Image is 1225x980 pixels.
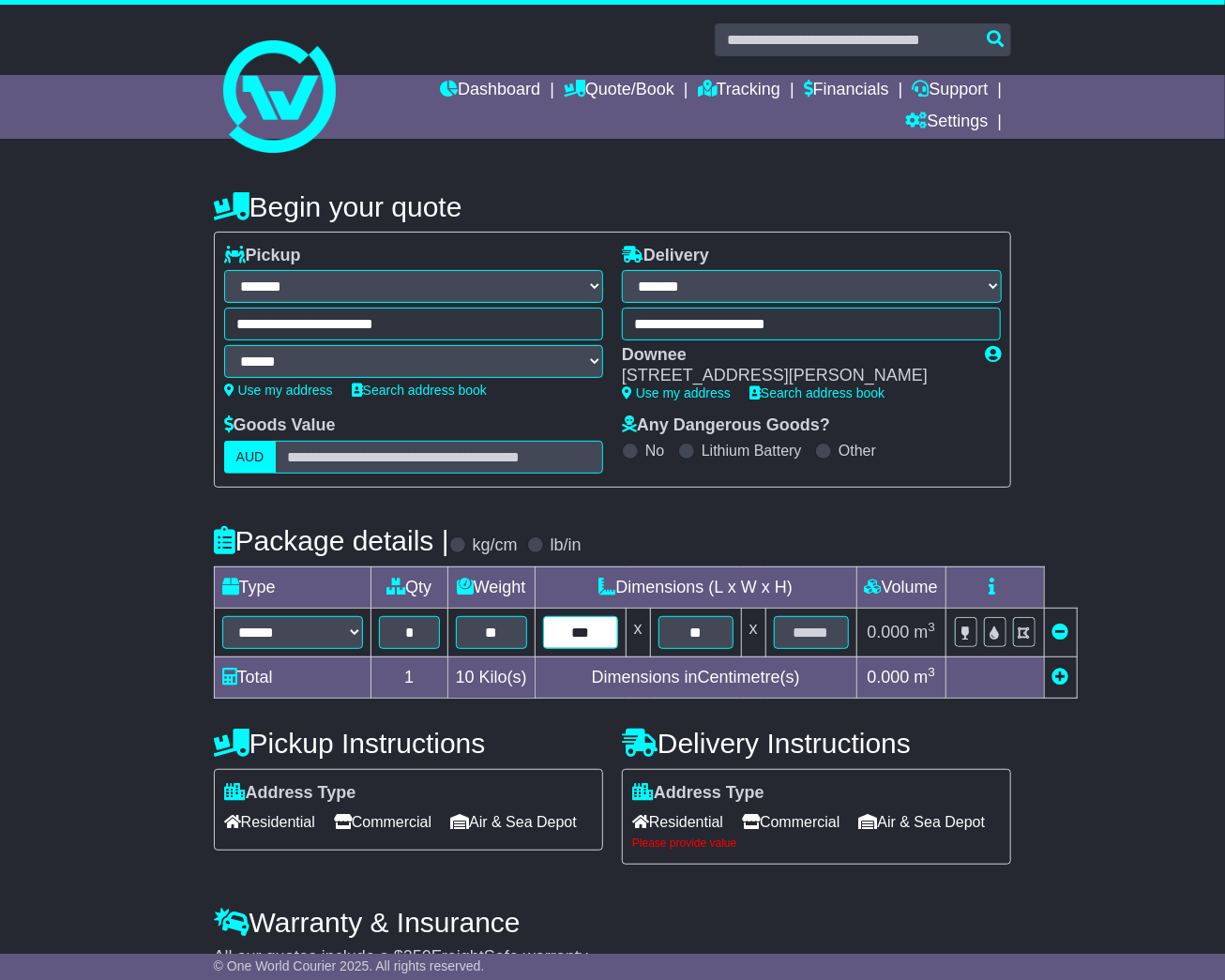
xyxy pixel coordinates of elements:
td: Total [214,656,371,698]
span: Residential [632,807,723,837]
td: x [626,608,650,656]
td: Dimensions in Centimetre(s) [535,656,856,698]
td: Volume [856,566,945,608]
label: Delivery [622,246,709,266]
a: Financials [804,75,889,107]
a: Tracking [698,75,780,107]
div: [STREET_ADDRESS][PERSON_NAME] [622,366,966,386]
label: Any Dangerous Goods? [622,415,830,436]
td: Dimensions (L x W x H) [535,566,856,608]
h4: Package details | [214,525,449,556]
td: Kilo(s) [447,656,535,698]
label: Goods Value [224,415,336,436]
label: Address Type [224,783,356,804]
span: Air & Sea Depot [859,807,986,837]
span: Air & Sea Depot [450,807,577,837]
label: Other [839,442,876,460]
a: Search address book [352,383,487,398]
h4: Warranty & Insurance [214,907,1012,938]
sup: 3 [929,620,936,634]
div: Downee [622,345,966,366]
a: Search address book [749,385,885,400]
span: 250 [403,947,431,966]
td: 1 [371,656,447,698]
a: Support [913,75,989,107]
label: kg/cm [473,535,518,556]
span: 0.000 [867,668,909,686]
div: Please provide value [632,837,1001,850]
td: Qty [371,566,447,608]
span: m [915,623,936,641]
span: Commercial [334,807,431,837]
span: 0.000 [867,623,909,641]
a: Use my address [224,383,333,398]
h4: Pickup Instructions [214,728,603,759]
td: Type [214,566,371,608]
a: Use my address [622,385,731,400]
a: Add new item [1052,668,1069,686]
span: Residential [224,807,315,837]
span: 10 [456,668,475,686]
label: Pickup [224,246,301,266]
span: Commercial [742,807,839,837]
h4: Begin your quote [214,191,1012,222]
label: AUD [224,441,277,474]
span: © One World Courier 2025. All rights reserved. [214,958,485,973]
label: Lithium Battery [702,442,802,460]
span: m [915,668,936,686]
sup: 3 [929,665,936,679]
a: Remove this item [1052,623,1069,641]
label: No [645,442,664,460]
h4: Delivery Instructions [622,728,1011,759]
td: x [741,608,765,656]
div: All our quotes include a $ FreightSafe warranty. [214,947,1012,968]
a: Settings [906,107,989,139]
td: Weight [447,566,535,608]
a: Quote/Book [564,75,674,107]
label: Address Type [632,783,764,804]
a: Dashboard [440,75,540,107]
label: lb/in [551,535,582,556]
